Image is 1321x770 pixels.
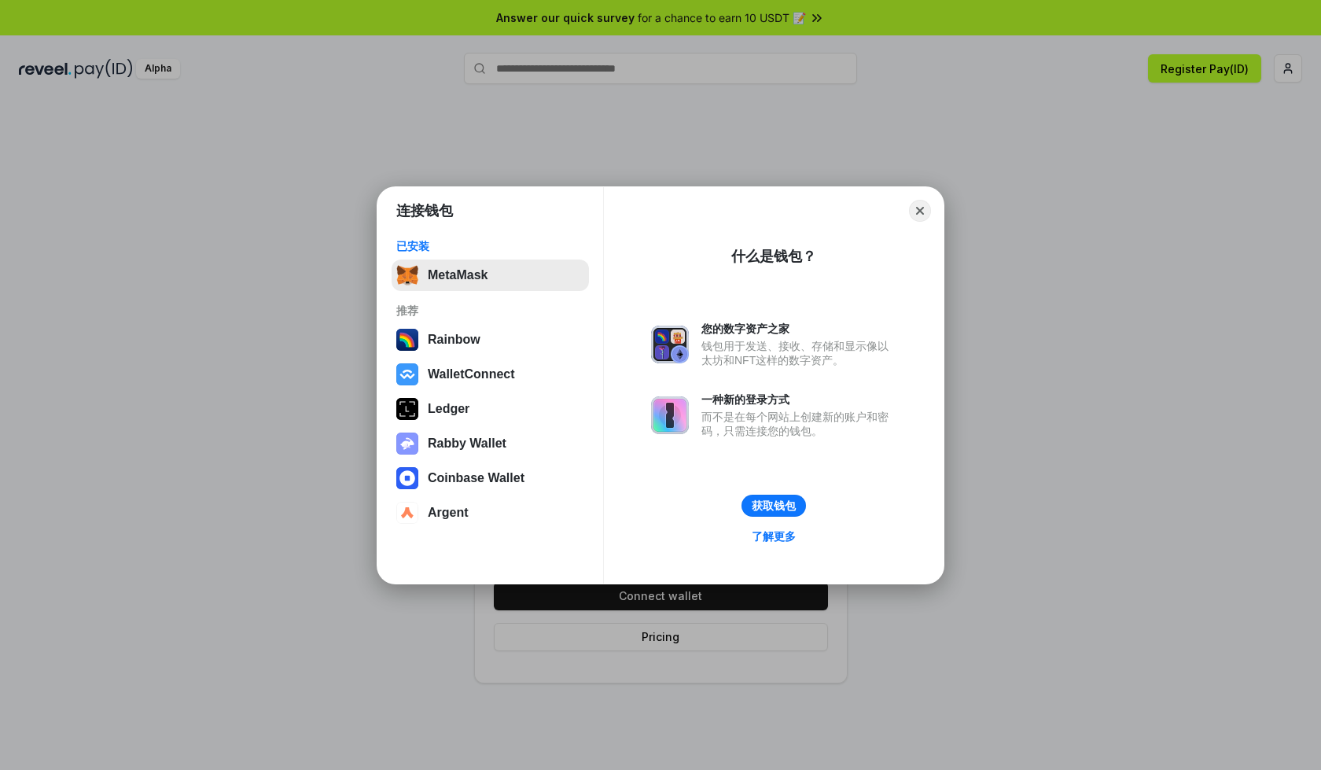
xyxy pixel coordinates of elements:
[392,462,589,494] button: Coinbase Wallet
[428,506,469,520] div: Argent
[392,260,589,291] button: MetaMask
[428,471,524,485] div: Coinbase Wallet
[701,410,896,438] div: 而不是在每个网站上创建新的账户和密码，只需连接您的钱包。
[396,329,418,351] img: svg+xml,%3Csvg%20width%3D%22120%22%20height%3D%22120%22%20viewBox%3D%220%200%20120%20120%22%20fil...
[396,201,453,220] h1: 连接钱包
[651,326,689,363] img: svg+xml,%3Csvg%20xmlns%3D%22http%3A%2F%2Fwww.w3.org%2F2000%2Fsvg%22%20fill%3D%22none%22%20viewBox...
[396,398,418,420] img: svg+xml,%3Csvg%20xmlns%3D%22http%3A%2F%2Fwww.w3.org%2F2000%2Fsvg%22%20width%3D%2228%22%20height%3...
[428,367,515,381] div: WalletConnect
[701,322,896,336] div: 您的数字资产之家
[428,437,506,451] div: Rabby Wallet
[742,526,805,547] a: 了解更多
[651,396,689,434] img: svg+xml,%3Csvg%20xmlns%3D%22http%3A%2F%2Fwww.w3.org%2F2000%2Fsvg%22%20fill%3D%22none%22%20viewBox...
[392,393,589,425] button: Ledger
[752,499,796,513] div: 获取钱包
[428,402,469,416] div: Ledger
[392,359,589,390] button: WalletConnect
[741,495,806,517] button: 获取钱包
[909,200,931,222] button: Close
[701,339,896,367] div: 钱包用于发送、接收、存储和显示像以太坊和NFT这样的数字资产。
[396,467,418,489] img: svg+xml,%3Csvg%20width%3D%2228%22%20height%3D%2228%22%20viewBox%3D%220%200%2028%2028%22%20fill%3D...
[396,304,584,318] div: 推荐
[396,502,418,524] img: svg+xml,%3Csvg%20width%3D%2228%22%20height%3D%2228%22%20viewBox%3D%220%200%2028%2028%22%20fill%3D...
[396,239,584,253] div: 已安装
[731,247,816,266] div: 什么是钱包？
[392,497,589,529] button: Argent
[396,433,418,455] img: svg+xml,%3Csvg%20xmlns%3D%22http%3A%2F%2Fwww.w3.org%2F2000%2Fsvg%22%20fill%3D%22none%22%20viewBox...
[428,268,488,282] div: MetaMask
[752,529,796,543] div: 了解更多
[392,428,589,459] button: Rabby Wallet
[396,264,418,286] img: svg+xml,%3Csvg%20fill%3D%22none%22%20height%3D%2233%22%20viewBox%3D%220%200%2035%2033%22%20width%...
[392,324,589,356] button: Rainbow
[396,363,418,385] img: svg+xml,%3Csvg%20width%3D%2228%22%20height%3D%2228%22%20viewBox%3D%220%200%2028%2028%22%20fill%3D...
[428,333,480,347] div: Rainbow
[701,392,896,407] div: 一种新的登录方式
